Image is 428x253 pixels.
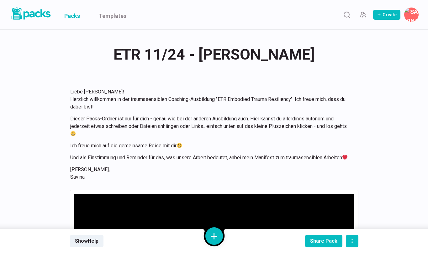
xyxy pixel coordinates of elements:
button: actions [346,235,358,247]
p: Dieser Packs-Ordner ist nur für dich - genau wie bei der anderen Ausbildung auch. Hier kannst du ... [70,115,351,138]
p: Und als Einstimmung und Reminder für das, was unsere Arbeit bedeutet, anbei mein Manifest zum tra... [70,154,351,161]
p: Ich freue mich auf die gemeinsame Reise mit dir [70,142,351,150]
button: Share Pack [305,235,342,247]
button: Savina Tilmann [404,8,419,22]
img: Packs logo [9,6,52,21]
span: ETR 11/24 - [PERSON_NAME] [114,42,315,67]
button: Create Pack [373,10,400,20]
button: ShowHelp [70,235,103,247]
button: Manage Team Invites [357,8,369,21]
img: 😃 [177,143,182,148]
img: 😃 [71,131,76,136]
a: Packs logo [9,6,52,23]
p: [PERSON_NAME], Savina [70,166,351,181]
img: ❤️ [342,155,347,160]
div: Share Pack [310,238,337,244]
p: Liebe [PERSON_NAME]! Herzlich willkommen in der traumasensiblen Coaching-Ausbildung "ETR Embodied... [70,88,351,111]
button: Search [341,8,353,21]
